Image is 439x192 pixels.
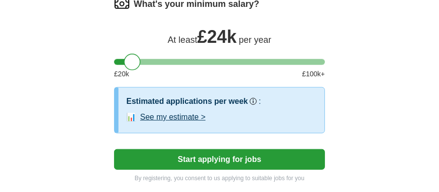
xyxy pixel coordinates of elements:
p: By registering, you consent to us applying to suitable jobs for you [114,174,325,183]
span: At least [168,35,197,45]
button: Start applying for jobs [114,149,325,170]
span: £ 20 k [114,69,129,79]
span: £ 24k [197,27,236,47]
span: per year [239,35,271,45]
h3: Estimated applications per week [126,96,248,107]
button: See my estimate > [140,111,205,123]
span: 📊 [126,111,136,123]
h3: : [259,96,261,107]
